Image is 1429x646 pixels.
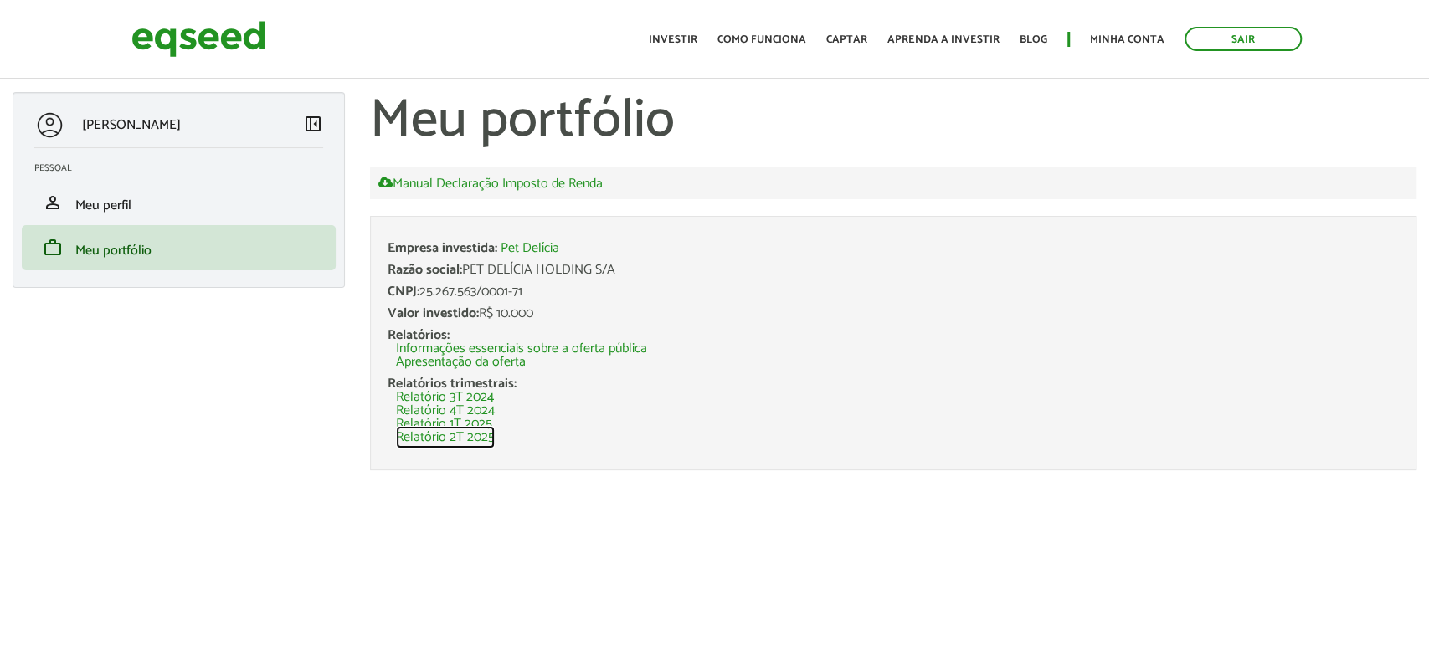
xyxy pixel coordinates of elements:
[1185,27,1302,51] a: Sair
[396,342,647,356] a: Informações essenciais sobre a oferta pública
[1020,34,1047,45] a: Blog
[303,114,323,134] span: left_panel_close
[388,264,1399,277] div: PET DELÍCIA HOLDING S/A
[388,302,479,325] span: Valor investido:
[1090,34,1164,45] a: Minha conta
[887,34,1000,45] a: Aprenda a investir
[303,114,323,137] a: Colapsar menu
[826,34,867,45] a: Captar
[131,17,265,61] img: EqSeed
[388,372,517,395] span: Relatórios trimestrais:
[388,285,1399,299] div: 25.267.563/0001-71
[717,34,806,45] a: Como funciona
[22,180,336,225] li: Meu perfil
[396,431,495,444] a: Relatório 2T 2025
[75,239,152,262] span: Meu portfólio
[75,194,131,217] span: Meu perfil
[82,117,181,133] p: [PERSON_NAME]
[396,404,495,418] a: Relatório 4T 2024
[396,418,492,431] a: Relatório 1T 2025
[388,259,462,281] span: Razão social:
[388,307,1399,320] div: R$ 10.000
[34,163,336,173] h2: Pessoal
[388,237,497,259] span: Empresa investida:
[43,238,63,258] span: work
[388,280,419,303] span: CNPJ:
[396,391,494,404] a: Relatório 3T 2024
[34,238,323,258] a: workMeu portfólio
[396,356,526,369] a: Apresentação da oferta
[649,34,697,45] a: Investir
[388,324,450,346] span: Relatórios:
[370,92,1416,151] h1: Meu portfólio
[22,225,336,270] li: Meu portfólio
[43,192,63,213] span: person
[34,192,323,213] a: personMeu perfil
[501,242,559,255] a: Pet Delícia
[378,176,603,191] a: Manual Declaração Imposto de Renda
